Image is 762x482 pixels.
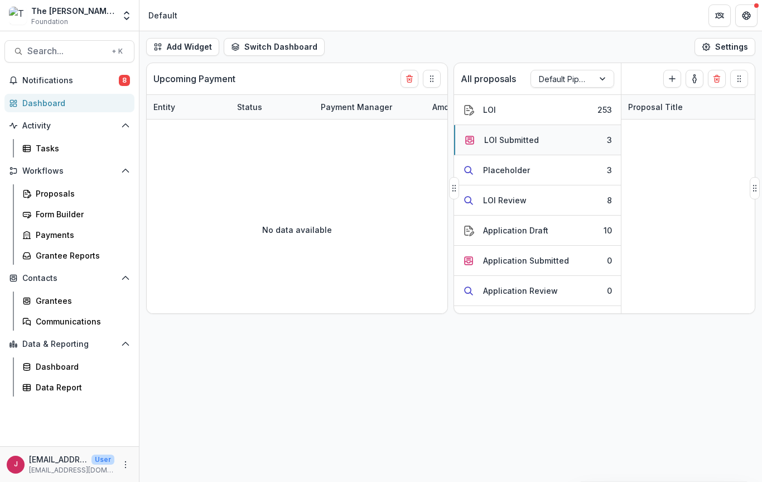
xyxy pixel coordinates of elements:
[230,101,269,113] div: Status
[597,104,612,116] div: 253
[483,194,527,206] div: LOI Review
[663,70,681,88] button: Create Proposal
[454,125,621,155] button: LOI Submitted3
[4,94,134,112] a: Dashboard
[153,72,235,85] p: Upcoming Payment
[36,316,126,327] div: Communications
[4,335,134,353] button: Open Data & Reporting
[4,71,134,89] button: Notifications8
[750,177,760,199] button: Drag
[426,95,509,119] div: Amount Due
[230,95,314,119] div: Status
[483,255,569,266] div: Application Submitted
[31,5,114,17] div: The [PERSON_NAME] Foundation
[735,4,758,27] button: Get Help
[22,121,117,131] span: Activity
[454,155,621,185] button: Placeholder3
[621,101,689,113] div: Proposal Title
[146,38,219,56] button: Add Widget
[730,70,748,88] button: Drag
[14,461,18,468] div: jcline@bolickfoundation.org
[708,4,731,27] button: Partners
[22,340,117,349] span: Data & Reporting
[483,225,548,236] div: Application Draft
[262,224,332,236] p: No data available
[449,177,459,199] button: Drag
[22,97,126,109] div: Dashboard
[454,246,621,276] button: Application Submitted0
[401,70,418,88] button: Delete card
[36,361,126,373] div: Dashboard
[147,95,230,119] div: Entity
[426,101,486,113] div: Amount Due
[18,226,134,244] a: Payments
[695,38,755,56] button: Settings
[484,134,539,146] div: LOI Submitted
[27,46,105,56] span: Search...
[423,70,441,88] button: Drag
[604,225,612,236] div: 10
[708,70,726,88] button: Delete card
[36,142,126,154] div: Tasks
[607,285,612,297] div: 0
[314,95,426,119] div: Payment Manager
[607,134,612,146] div: 3
[22,76,119,85] span: Notifications
[621,95,761,119] div: Proposal Title
[18,184,134,203] a: Proposals
[461,72,516,85] p: All proposals
[36,381,126,393] div: Data Report
[18,246,134,265] a: Grantee Reports
[483,285,558,297] div: Application Review
[18,292,134,310] a: Grantees
[9,7,27,25] img: The Bolick Foundation
[4,162,134,180] button: Open Workflows
[119,75,130,86] span: 8
[483,104,496,116] div: LOI
[29,454,87,465] p: [EMAIL_ADDRESS][DOMAIN_NAME]
[22,166,117,176] span: Workflows
[36,208,126,220] div: Form Builder
[36,295,126,307] div: Grantees
[483,164,530,176] div: Placeholder
[18,378,134,397] a: Data Report
[119,4,134,27] button: Open entity switcher
[4,117,134,135] button: Open Activity
[454,95,621,125] button: LOI253
[147,101,182,113] div: Entity
[18,357,134,376] a: Dashboard
[454,276,621,306] button: Application Review0
[607,164,612,176] div: 3
[144,7,182,23] nav: breadcrumb
[18,312,134,331] a: Communications
[91,455,114,465] p: User
[18,205,134,223] a: Form Builder
[109,45,125,58] div: + K
[4,40,134,63] button: Search...
[454,216,621,246] button: Application Draft10
[119,458,132,471] button: More
[314,101,399,113] div: Payment Manager
[148,9,177,21] div: Default
[607,255,612,266] div: 0
[36,229,126,241] div: Payments
[22,274,117,283] span: Contacts
[454,185,621,216] button: LOI Review8
[18,139,134,158] a: Tasks
[29,465,114,475] p: [EMAIL_ADDRESS][DOMAIN_NAME]
[36,188,126,199] div: Proposals
[686,70,703,88] button: toggle-assigned-to-me
[31,17,68,27] span: Foundation
[4,269,134,287] button: Open Contacts
[224,38,325,56] button: Switch Dashboard
[607,194,612,206] div: 8
[36,250,126,261] div: Grantee Reports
